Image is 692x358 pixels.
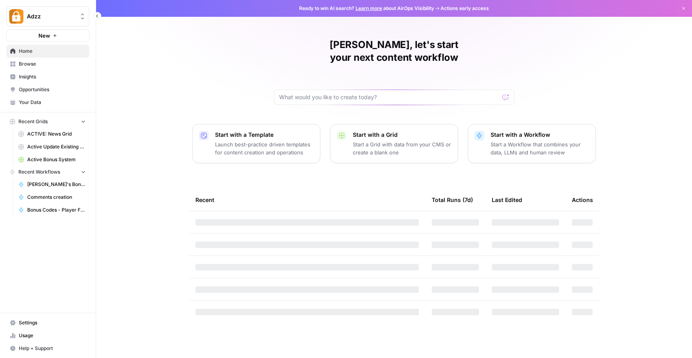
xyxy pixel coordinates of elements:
[6,45,89,58] a: Home
[6,58,89,70] a: Browse
[38,32,50,40] span: New
[19,345,86,352] span: Help + Support
[27,143,86,150] span: Active Update Existing Post
[192,124,320,163] button: Start with a TemplateLaunch best-practice driven templates for content creation and operations
[299,5,434,12] span: Ready to win AI search? about AirOps Visibility
[15,204,89,216] a: Bonus Codes - Player Focused
[468,124,596,163] button: Start with a WorkflowStart a Workflow that combines your data, LLMs and human review
[18,168,60,176] span: Recent Workflows
[6,6,89,26] button: Workspace: Adzz
[491,140,589,156] p: Start a Workflow that combines your data, LLMs and human review
[27,181,86,188] span: [PERSON_NAME]'s Bonus Text Creation [PERSON_NAME]
[27,156,86,163] span: Active Bonus System
[6,70,89,83] a: Insights
[492,189,522,211] div: Last Edited
[215,140,314,156] p: Launch best-practice driven templates for content creation and operations
[6,316,89,329] a: Settings
[6,30,89,42] button: New
[15,178,89,191] a: [PERSON_NAME]'s Bonus Text Creation [PERSON_NAME]
[330,124,458,163] button: Start with a GridStart a Grid with data from your CMS or create a blank one
[279,93,499,101] input: What would you like to create today?
[491,131,589,139] p: Start with a Workflow
[572,189,593,211] div: Actions
[6,166,89,178] button: Recent Workflows
[353,131,451,139] p: Start with a Grid
[356,5,382,11] a: Learn more
[6,96,89,109] a: Your Data
[6,83,89,96] a: Opportunities
[15,128,89,140] a: ACTIVE: News Grid
[19,60,86,68] span: Browse
[15,191,89,204] a: Comments creation
[19,48,86,55] span: Home
[27,12,75,20] span: Adzz
[19,86,86,93] span: Opportunities
[6,116,89,128] button: Recent Grids
[195,189,419,211] div: Recent
[15,153,89,166] a: Active Bonus System
[27,194,86,201] span: Comments creation
[432,189,473,211] div: Total Runs (7d)
[27,206,86,214] span: Bonus Codes - Player Focused
[6,342,89,355] button: Help + Support
[27,130,86,138] span: ACTIVE: News Grid
[15,140,89,153] a: Active Update Existing Post
[19,332,86,339] span: Usage
[6,329,89,342] a: Usage
[19,319,86,326] span: Settings
[274,38,514,64] h1: [PERSON_NAME], let's start your next content workflow
[353,140,451,156] p: Start a Grid with data from your CMS or create a blank one
[441,5,489,12] span: Actions early access
[19,99,86,106] span: Your Data
[9,9,24,24] img: Adzz Logo
[19,73,86,80] span: Insights
[215,131,314,139] p: Start with a Template
[18,118,48,125] span: Recent Grids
